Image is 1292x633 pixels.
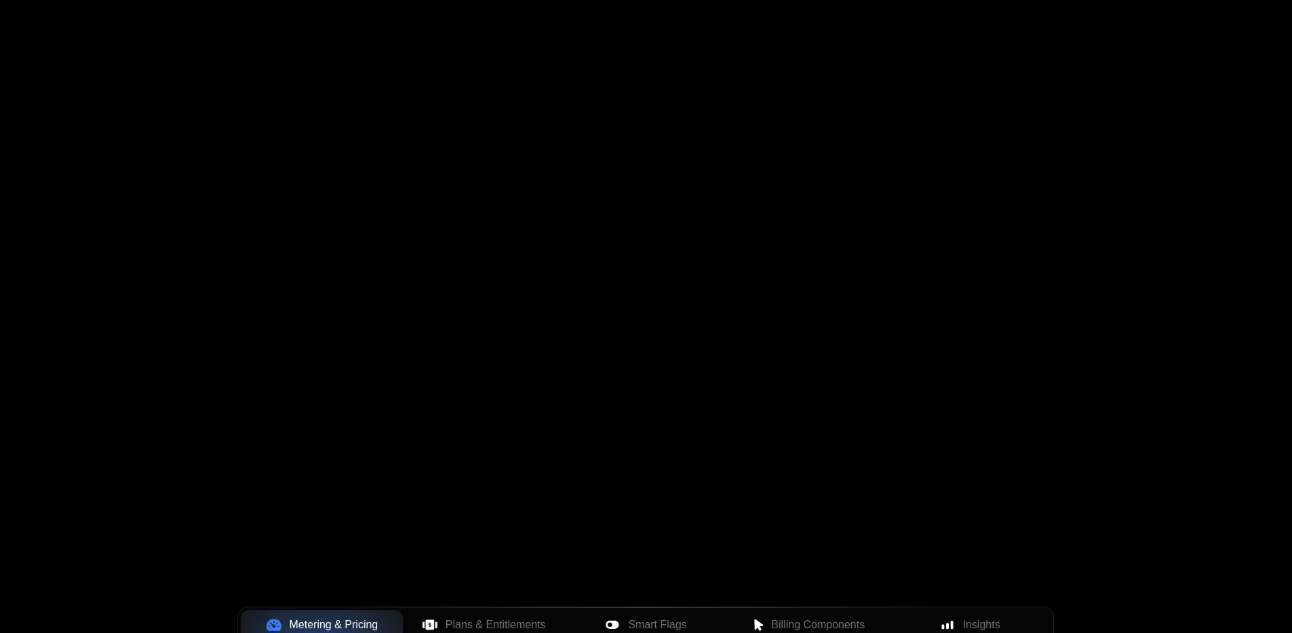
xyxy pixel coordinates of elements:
[290,617,378,633] span: Metering & Pricing
[963,617,1000,633] span: Insights
[771,617,865,633] span: Billing Components
[628,617,686,633] span: Smart Flags
[446,617,546,633] span: Plans & Entitlements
